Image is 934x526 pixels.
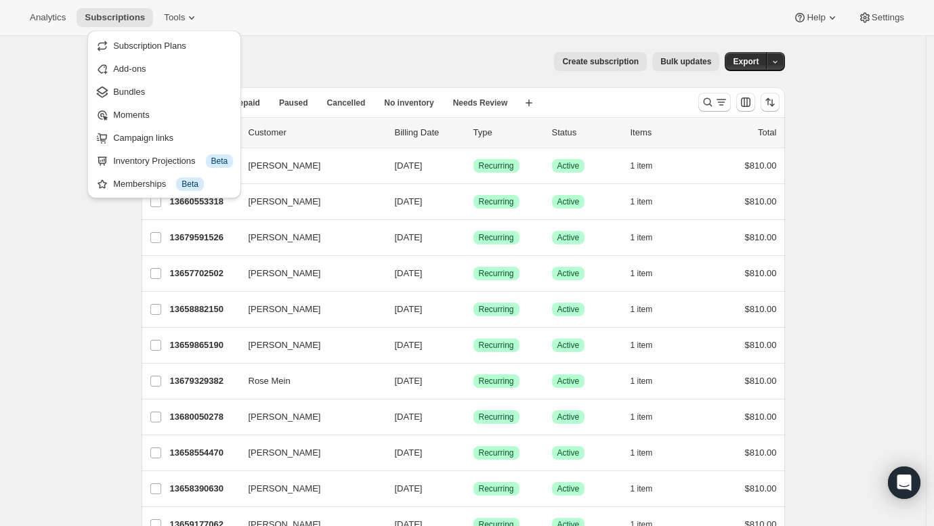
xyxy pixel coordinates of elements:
span: Bulk updates [660,56,711,67]
span: $810.00 [745,483,777,494]
button: 1 item [631,408,668,426]
span: [DATE] [395,412,423,422]
button: [PERSON_NAME] [240,263,376,284]
span: Help [807,12,825,23]
div: Open Intercom Messenger [888,466,920,499]
span: Create subscription [562,56,639,67]
span: 1 item [631,160,653,171]
span: [PERSON_NAME] [249,338,321,352]
button: Bundles [91,81,237,102]
button: Inventory Projections [91,150,237,171]
button: 1 item [631,228,668,247]
button: Moments [91,104,237,125]
span: Recurring [479,160,514,171]
button: Help [785,8,847,27]
span: Active [557,340,580,351]
p: Customer [249,126,384,139]
button: Customize table column order and visibility [736,93,755,112]
span: Active [557,412,580,422]
span: Recurring [479,196,514,207]
span: Add-ons [113,64,146,74]
span: Bundles [113,87,145,97]
button: Bulk updates [652,52,719,71]
div: Memberships [113,177,233,191]
span: Recurring [479,340,514,351]
span: $810.00 [745,447,777,458]
button: Subscription Plans [91,35,237,56]
span: [PERSON_NAME] [249,303,321,316]
span: Active [557,196,580,207]
p: 13659865190 [170,338,238,352]
span: [PERSON_NAME] [249,195,321,209]
span: Recurring [479,412,514,422]
div: 13658390630[PERSON_NAME][DATE]SuccessRecurringSuccessActive1 item$810.00 [170,479,777,498]
button: 1 item [631,443,668,462]
p: 13657702502 [170,267,238,280]
span: 1 item [631,304,653,315]
span: Active [557,232,580,243]
p: 13679591526 [170,231,238,244]
span: 1 item [631,268,653,279]
span: Tools [164,12,185,23]
span: $810.00 [745,196,777,206]
button: 1 item [631,264,668,283]
span: [DATE] [395,447,423,458]
span: 1 item [631,196,653,207]
span: Recurring [479,304,514,315]
span: Active [557,304,580,315]
span: 1 item [631,232,653,243]
span: Subscriptions [85,12,145,23]
span: Export [733,56,759,67]
button: Tools [156,8,207,27]
div: 13658652774[PERSON_NAME][DATE]SuccessRecurringSuccessActive1 item$810.00 [170,156,777,175]
button: [PERSON_NAME] [240,155,376,177]
button: Add-ons [91,58,237,79]
span: Active [557,268,580,279]
span: Active [557,483,580,494]
button: [PERSON_NAME] [240,406,376,428]
button: Sort the results [761,93,780,112]
span: Recurring [479,232,514,243]
div: 13657702502[PERSON_NAME][DATE]SuccessRecurringSuccessActive1 item$810.00 [170,264,777,283]
button: Analytics [22,8,74,27]
span: Active [557,447,580,458]
span: Recurring [479,483,514,494]
span: [DATE] [395,232,423,242]
button: Create new view [518,93,540,112]
span: $810.00 [745,268,777,278]
span: $810.00 [745,376,777,386]
button: [PERSON_NAME] [240,442,376,464]
span: Campaign links [113,133,173,143]
span: [PERSON_NAME] [249,446,321,460]
div: 13679591526[PERSON_NAME][DATE]SuccessRecurringSuccessActive1 item$810.00 [170,228,777,247]
button: Settings [850,8,912,27]
p: 13680050278 [170,410,238,424]
span: [DATE] [395,268,423,278]
p: 13658882150 [170,303,238,316]
span: [PERSON_NAME] [249,159,321,173]
button: Rose Mein [240,370,376,392]
button: Subscriptions [77,8,153,27]
span: [DATE] [395,304,423,314]
button: [PERSON_NAME] [240,334,376,356]
span: [PERSON_NAME] [249,410,321,424]
button: [PERSON_NAME] [240,299,376,320]
div: Type [473,126,541,139]
span: Analytics [30,12,66,23]
span: 1 item [631,447,653,458]
p: Billing Date [395,126,463,139]
div: 13659865190[PERSON_NAME][DATE]SuccessRecurringSuccessActive1 item$810.00 [170,336,777,355]
span: [DATE] [395,340,423,350]
div: 13680050278[PERSON_NAME][DATE]SuccessRecurringSuccessActive1 item$810.00 [170,408,777,426]
span: [PERSON_NAME] [249,267,321,280]
span: Subscription Plans [113,41,186,51]
span: 1 item [631,483,653,494]
span: Paused [279,97,308,108]
span: Beta [182,179,198,190]
button: Create subscription [554,52,647,71]
span: 1 item [631,340,653,351]
p: Status [552,126,620,139]
span: No inventory [384,97,433,108]
div: Inventory Projections [113,154,233,168]
div: IDCustomerBilling DateTypeStatusItemsTotal [170,126,777,139]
